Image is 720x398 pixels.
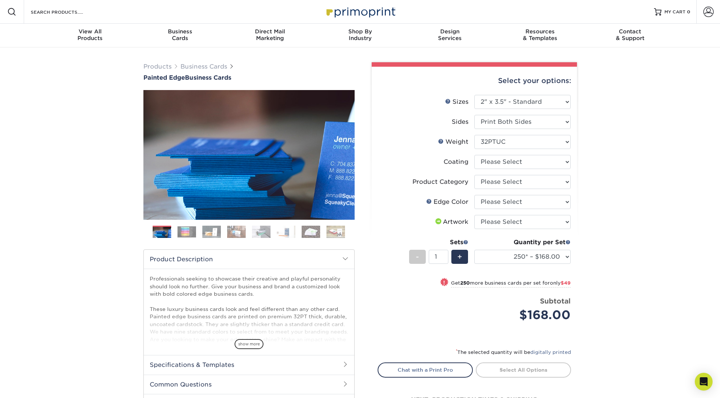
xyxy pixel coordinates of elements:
[144,355,354,374] h2: Specifications & Templates
[495,28,585,35] span: Resources
[550,280,571,286] span: only
[585,28,675,42] div: & Support
[495,28,585,42] div: & Templates
[530,349,571,355] a: digitally printed
[143,74,355,81] h1: Business Cards
[177,226,196,238] img: Business Cards 02
[585,28,675,35] span: Contact
[326,225,345,238] img: Business Cards 08
[438,137,468,146] div: Weight
[412,178,468,186] div: Product Category
[45,24,135,47] a: View AllProducts
[443,279,445,286] span: !
[277,225,295,238] img: Business Cards 06
[235,339,263,349] span: show more
[480,306,571,324] div: $168.00
[135,28,225,35] span: Business
[540,297,571,305] strong: Subtotal
[202,225,221,238] img: Business Cards 03
[143,49,355,261] img: Painted Edge 01
[153,223,171,242] img: Business Cards 01
[45,28,135,42] div: Products
[434,218,468,226] div: Artwork
[405,24,495,47] a: DesignServices
[409,238,468,247] div: Sets
[143,74,355,81] a: Painted EdgeBusiness Cards
[495,24,585,47] a: Resources& Templates
[695,373,713,391] div: Open Intercom Messenger
[561,280,571,286] span: $49
[444,157,468,166] div: Coating
[664,9,686,15] span: MY CART
[378,67,571,95] div: Select your options:
[45,28,135,35] span: View All
[180,63,227,70] a: Business Cards
[302,225,320,238] img: Business Cards 07
[227,225,246,238] img: Business Cards 04
[135,28,225,42] div: Cards
[252,225,271,238] img: Business Cards 05
[378,362,473,377] a: Chat with a Print Pro
[143,74,185,81] span: Painted Edge
[445,97,468,106] div: Sizes
[416,251,419,262] span: -
[457,251,462,262] span: +
[323,4,397,20] img: Primoprint
[225,28,315,42] div: Marketing
[144,375,354,394] h2: Common Questions
[474,238,571,247] div: Quantity per Set
[405,28,495,42] div: Services
[405,28,495,35] span: Design
[315,28,405,35] span: Shop By
[30,7,102,16] input: SEARCH PRODUCTS.....
[144,250,354,269] h2: Product Description
[315,28,405,42] div: Industry
[451,280,571,288] small: Get more business cards per set for
[225,24,315,47] a: Direct MailMarketing
[460,280,470,286] strong: 250
[476,362,571,377] a: Select All Options
[687,9,690,14] span: 0
[143,63,172,70] a: Products
[135,24,225,47] a: BusinessCards
[456,349,571,355] small: The selected quantity will be
[315,24,405,47] a: Shop ByIndustry
[426,198,468,206] div: Edge Color
[225,28,315,35] span: Direct Mail
[585,24,675,47] a: Contact& Support
[452,117,468,126] div: Sides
